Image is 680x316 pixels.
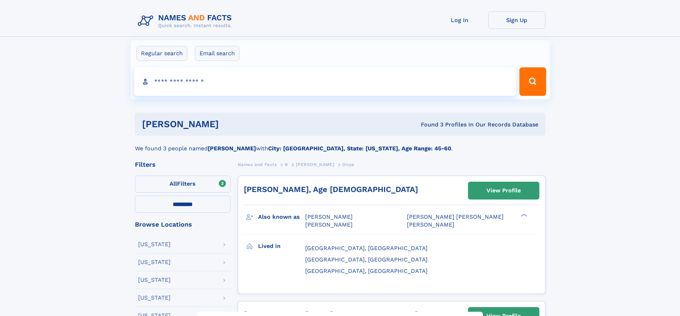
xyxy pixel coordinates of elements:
span: B [285,162,288,167]
div: We found 3 people named with . [135,136,545,153]
button: Search Button [519,67,546,96]
div: Browse Locations [135,221,231,228]
a: B [285,160,288,169]
a: [PERSON_NAME], Age [DEMOGRAPHIC_DATA] [244,185,418,194]
label: Regular search [136,46,187,61]
span: [GEOGRAPHIC_DATA], [GEOGRAPHIC_DATA] [305,268,428,274]
div: ❯ [519,213,528,218]
label: Filters [135,176,231,193]
div: [US_STATE] [138,295,171,301]
b: [PERSON_NAME] [208,145,256,152]
span: All [170,180,177,187]
a: [PERSON_NAME] [296,160,334,169]
span: [PERSON_NAME] [305,221,353,228]
div: Found 3 Profiles In Our Records Database [320,121,538,129]
span: [GEOGRAPHIC_DATA], [GEOGRAPHIC_DATA] [305,256,428,263]
span: [PERSON_NAME] [PERSON_NAME] [407,213,504,220]
label: Email search [195,46,240,61]
a: Log In [431,11,488,29]
span: [GEOGRAPHIC_DATA], [GEOGRAPHIC_DATA] [305,245,428,252]
a: View Profile [468,182,539,199]
h1: [PERSON_NAME] [142,120,320,129]
b: City: [GEOGRAPHIC_DATA], State: [US_STATE], Age Range: 45-60 [268,145,451,152]
h3: Lived in [258,240,305,252]
span: [PERSON_NAME] [296,162,334,167]
span: [PERSON_NAME] [407,221,454,228]
a: Sign Up [488,11,545,29]
div: [US_STATE] [138,277,171,283]
div: View Profile [487,182,521,199]
span: Divya [342,162,354,167]
h3: Also known as [258,211,305,223]
div: [US_STATE] [138,242,171,247]
span: [PERSON_NAME] [305,213,353,220]
img: Logo Names and Facts [135,11,238,31]
a: Names and Facts [238,160,277,169]
div: [US_STATE] [138,259,171,265]
div: Filters [135,161,231,168]
input: search input [134,67,517,96]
